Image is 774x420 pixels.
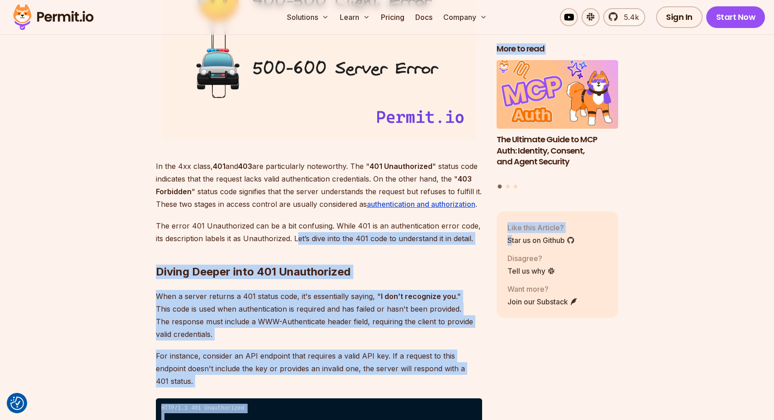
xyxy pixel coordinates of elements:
h2: Diving Deeper into 401 Unauthorized [156,229,482,279]
strong: 403 Forbidden [156,174,472,196]
a: Pricing [377,8,408,26]
a: Start Now [706,6,765,28]
strong: I don’t recognize you [381,292,456,301]
p: The error 401 Unauthorized can be a bit confusing. While 401 is an authentication error code, its... [156,219,482,245]
li: 1 of 3 [497,60,619,179]
button: Go to slide 2 [506,184,510,188]
a: Docs [412,8,436,26]
img: Revisit consent button [10,397,24,410]
a: 5.4k [603,8,645,26]
p: Like this Article? [507,222,575,233]
button: Go to slide 3 [514,184,517,188]
span: 5.4k [619,12,639,23]
a: The Ultimate Guide to MCP Auth: Identity, Consent, and Agent SecurityThe Ultimate Guide to MCP Au... [497,60,619,179]
a: Join our Substack [507,296,578,307]
div: Posts [497,60,619,190]
button: Solutions [283,8,333,26]
strong: 403 [238,162,252,171]
p: Disagree? [507,252,555,263]
button: Learn [336,8,374,26]
a: Star us on Github [507,234,575,245]
h3: The Ultimate Guide to MCP Auth: Identity, Consent, and Agent Security [497,134,619,167]
p: For instance, consider an API endpoint that requires a valid API key. If a request to this endpoi... [156,350,482,387]
a: Tell us why [507,265,555,276]
button: Consent Preferences [10,397,24,410]
img: The Ultimate Guide to MCP Auth: Identity, Consent, and Agent Security [497,60,619,129]
button: Go to slide 1 [498,184,502,188]
a: authentication and authorization [367,200,475,209]
p: When a server returns a 401 status code, it's essentially saying, " ." This code is used when aut... [156,290,482,341]
strong: 401 [213,162,225,171]
button: Company [440,8,491,26]
strong: 401 Unauthorized [370,162,432,171]
p: In the 4xx class, and are particularly noteworthy. The " " status code indicates that the request... [156,160,482,210]
p: Want more? [507,283,578,294]
a: Sign In [656,6,703,28]
h2: More to read [497,43,619,55]
img: Permit logo [9,2,98,33]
